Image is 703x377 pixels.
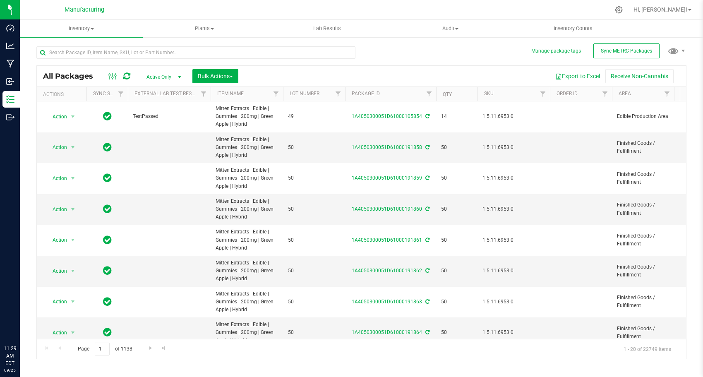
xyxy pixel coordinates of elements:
a: Filter [536,87,550,101]
span: All Packages [43,72,101,81]
span: 1.5.11.6953.0 [482,205,545,213]
span: Mitten Extracts | Edible | Gummies | 200mg | Green Apple | Hybrid [216,290,278,314]
button: Manage package tags [531,48,581,55]
span: 50 [441,236,473,244]
span: 50 [288,329,340,336]
span: Inventory Counts [542,25,604,32]
p: 11:29 AM EDT [4,345,16,367]
a: 1A4050300051D61000191863 [352,299,422,305]
inline-svg: Outbound [6,113,14,121]
span: Sync from Compliance System [424,268,429,274]
a: 1A4050300051D61000191860 [352,206,422,212]
span: In Sync [103,296,112,307]
span: Sync METRC Packages [601,48,652,54]
span: Bulk Actions [198,73,233,79]
span: Finished Goods / Fulfillment [617,325,669,341]
a: Filter [269,87,283,101]
span: Mitten Extracts | Edible | Gummies | 200mg | Green Apple | Hybrid [216,228,278,252]
span: Action [45,327,67,339]
button: Receive Non-Cannabis [605,69,674,83]
span: Sync from Compliance System [424,113,429,119]
span: select [68,142,78,153]
span: Finished Goods / Fulfillment [617,263,669,279]
a: 1A4050300051D61000191864 [352,329,422,335]
span: In Sync [103,203,112,215]
span: Mitten Extracts | Edible | Gummies | 200mg | Green Apple | Hybrid [216,197,278,221]
a: Sync Status [93,91,125,96]
span: 50 [441,329,473,336]
span: Finished Goods / Fulfillment [617,294,669,310]
span: 50 [288,267,340,275]
span: Mitten Extracts | Edible | Gummies | 200mg | Green Apple | Hybrid [216,105,278,129]
span: Sync from Compliance System [424,329,429,335]
a: Filter [114,87,128,101]
span: Sync from Compliance System [424,206,429,212]
inline-svg: Inbound [6,77,14,86]
a: Item Name [217,91,244,96]
span: 1.5.11.6953.0 [482,236,545,244]
span: 1.5.11.6953.0 [482,329,545,336]
input: Search Package ID, Item Name, SKU, Lot or Part Number... [36,46,355,59]
span: 1.5.11.6953.0 [482,298,545,306]
a: External Lab Test Result [134,91,199,96]
span: Sync from Compliance System [424,175,429,181]
span: 50 [288,144,340,151]
a: Area [619,91,631,96]
span: Lab Results [302,25,352,32]
span: TestPassed [133,113,206,120]
span: Action [45,296,67,307]
span: Plants [143,25,265,32]
span: Finished Goods / Fulfillment [617,201,669,217]
a: SKU [484,91,494,96]
span: 1.5.11.6953.0 [482,267,545,275]
span: 50 [288,174,340,182]
div: Actions [43,91,83,97]
a: Order Id [557,91,578,96]
span: Action [45,265,67,277]
a: Plants [143,20,266,37]
span: In Sync [103,142,112,153]
span: Sync from Compliance System [424,299,429,305]
input: 1 [95,343,110,355]
p: 09/25 [4,367,16,373]
button: Bulk Actions [192,69,238,83]
span: Audit [389,25,511,32]
span: Action [45,142,67,153]
span: In Sync [103,265,112,276]
inline-svg: Inventory [6,95,14,103]
span: 50 [441,144,473,151]
span: 50 [441,174,473,182]
span: Mitten Extracts | Edible | Gummies | 200mg | Green Apple | Hybrid [216,321,278,345]
span: Sync from Compliance System [424,144,429,150]
a: Qty [443,91,452,97]
a: 1A4050300051D61000105854 [352,113,422,119]
span: In Sync [103,327,112,338]
span: 1.5.11.6953.0 [482,174,545,182]
span: In Sync [103,110,112,122]
span: Action [45,173,67,184]
a: 1A4050300051D61000191861 [352,237,422,243]
span: 50 [441,298,473,306]
span: Inventory [20,25,143,32]
span: Action [45,111,67,122]
a: 1A4050300051D61000191858 [352,144,422,150]
a: Filter [598,87,612,101]
span: select [68,234,78,246]
span: Hi, [PERSON_NAME]! [633,6,687,13]
a: Go to the last page [158,343,170,354]
span: 1.5.11.6953.0 [482,144,545,151]
span: Edible Production Area [617,113,669,120]
inline-svg: Dashboard [6,24,14,32]
span: Action [45,204,67,215]
span: In Sync [103,172,112,184]
span: In Sync [103,234,112,246]
span: select [68,173,78,184]
a: 1A4050300051D61000191859 [352,175,422,181]
a: Filter [197,87,211,101]
inline-svg: Analytics [6,42,14,50]
a: Filter [331,87,345,101]
span: select [68,204,78,215]
span: 1.5.11.6953.0 [482,113,545,120]
span: 50 [441,267,473,275]
span: 50 [441,205,473,213]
